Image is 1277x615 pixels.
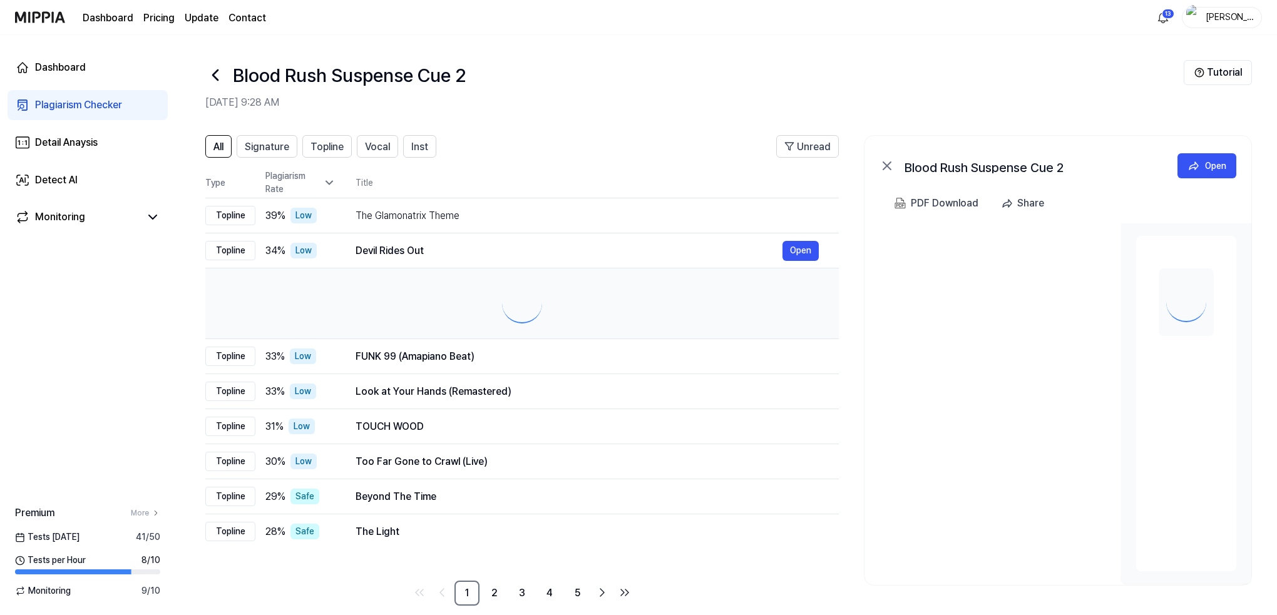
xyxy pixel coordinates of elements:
[15,210,140,225] a: Monitoring
[290,208,317,223] div: Low
[1177,153,1236,178] button: Open
[213,140,223,155] span: All
[776,135,839,158] button: Unread
[1153,8,1173,28] button: 알림13
[592,582,612,602] a: Go to next page
[8,128,168,158] a: Detail Anaysis
[310,140,344,155] span: Topline
[205,168,255,198] th: Type
[356,454,819,469] div: Too Far Gone to Crawl (Live)
[356,524,819,539] div: The Light
[357,135,398,158] button: Vocal
[356,243,782,258] div: Devil Rides Out
[409,582,429,602] a: Go to first page
[996,191,1054,216] button: Share
[205,382,255,401] div: Topline
[205,95,1184,110] h2: [DATE] 9:28 AM
[1184,60,1252,85] button: Tutorial
[15,531,79,544] span: Tests [DATE]
[205,487,255,506] div: Topline
[143,11,175,26] button: Pricing
[265,170,336,196] div: Plagiarism Rate
[15,506,54,521] span: Premium
[510,581,535,606] a: 3
[1194,68,1204,78] img: Help
[1162,9,1174,19] div: 13
[35,98,122,113] div: Plagiarism Checker
[233,61,466,89] h1: Blood Rush Suspense Cue 2
[205,347,255,366] div: Topline
[265,384,285,399] span: 33 %
[290,454,317,469] div: Low
[35,60,86,75] div: Dashboard
[302,135,352,158] button: Topline
[205,241,255,260] div: Topline
[265,208,285,223] span: 39 %
[365,140,390,155] span: Vocal
[205,581,839,606] nav: pagination
[265,489,285,504] span: 29 %
[228,11,266,26] a: Contact
[356,168,839,198] th: Title
[8,90,168,120] a: Plagiarism Checker
[35,210,85,225] div: Monitoring
[1182,7,1262,28] button: profile[PERSON_NAME]
[35,135,98,150] div: Detail Anaysis
[15,554,86,567] span: Tests per Hour
[205,417,255,436] div: Topline
[403,135,436,158] button: Inst
[265,524,285,539] span: 28 %
[289,419,315,434] div: Low
[432,582,452,602] a: Go to previous page
[290,384,316,399] div: Low
[245,140,289,155] span: Signature
[356,419,819,434] div: TOUCH WOOD
[782,241,819,261] button: Open
[482,581,507,606] a: 2
[136,531,160,544] span: 41 / 50
[131,507,160,519] a: More
[265,243,285,258] span: 34 %
[15,584,71,597] span: Monitoring
[565,581,590,606] a: 5
[356,489,819,504] div: Beyond The Time
[185,11,218,26] a: Update
[895,198,906,209] img: PDF Download
[237,135,297,158] button: Signature
[1017,195,1044,211] div: Share
[83,11,133,26] a: Dashboard
[8,165,168,195] a: Detect AI
[8,53,168,83] a: Dashboard
[905,158,1155,173] div: Blood Rush Suspense Cue 2
[1205,159,1226,173] div: Open
[290,524,319,539] div: Safe
[141,584,160,597] span: 9 / 10
[1205,10,1254,24] div: [PERSON_NAME]
[1186,5,1201,30] img: profile
[205,452,255,471] div: Topline
[911,195,978,211] div: PDF Download
[205,135,232,158] button: All
[1156,10,1171,25] img: 알림
[290,243,317,258] div: Low
[265,454,285,469] span: 30 %
[892,191,981,216] button: PDF Download
[411,140,428,155] span: Inst
[265,349,285,364] span: 33 %
[205,522,255,541] div: Topline
[356,384,819,399] div: Look at Your Hands (Remastered)
[290,489,319,504] div: Safe
[615,582,635,602] a: Go to last page
[205,206,255,225] div: Topline
[454,581,480,606] a: 1
[356,208,819,223] div: The Glamonatrix Theme
[797,140,831,155] span: Unread
[35,173,78,188] div: Detect AI
[537,581,562,606] a: 4
[265,419,284,434] span: 31 %
[141,554,160,567] span: 8 / 10
[290,348,316,364] div: Low
[356,349,819,364] div: FUNK 99 (Amapiano Beat)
